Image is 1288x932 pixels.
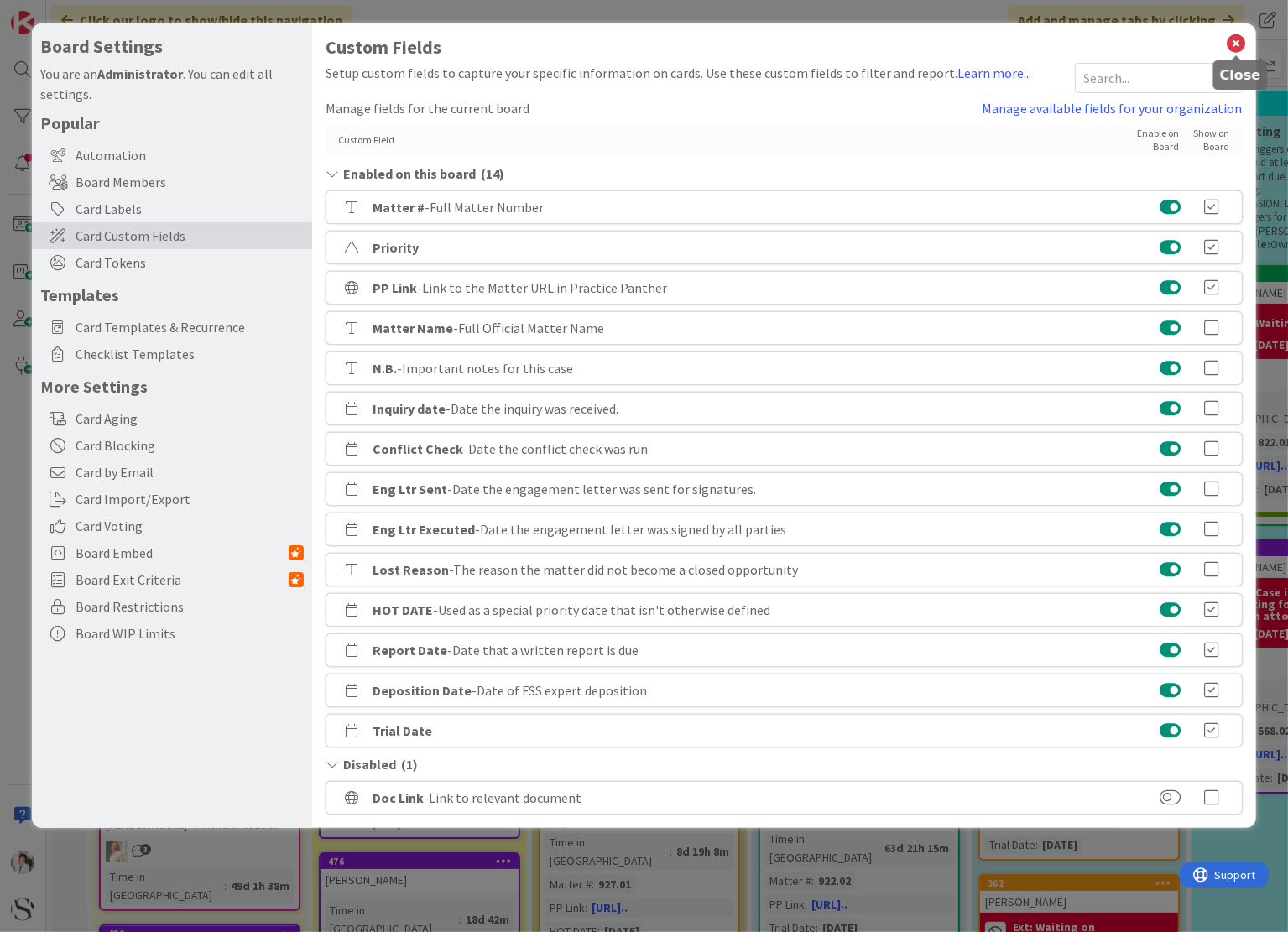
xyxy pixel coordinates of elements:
[373,521,475,538] b: Eng Ltr Executed
[447,642,639,659] span: - Date that a written report is due
[76,344,304,364] span: Checklist Templates
[417,279,667,296] span: - Link to the Matter URL in Practice Panther
[424,789,581,806] span: - Link to relevant document
[32,620,312,647] div: Board WIP Limits
[35,3,76,23] span: Support
[1220,67,1261,83] h5: Close
[338,133,1112,147] div: Custom Field
[343,754,396,774] span: Disabled
[40,64,304,104] div: You are an . You can edit all settings.
[373,360,397,377] b: N.B.
[373,239,419,256] b: Priority
[983,98,1243,118] a: Manage available fields for your organization
[401,754,418,774] span: ( 1 )
[447,481,756,497] span: - Date the engagement letter was sent for signatures.
[326,63,1031,93] div: Setup custom fields to capture your specific information on cards. Use these custom fields to fil...
[326,98,982,118] div: Manage fields for the current board
[373,320,453,336] b: Matter Name
[481,164,504,184] span: ( 14 )
[32,169,312,195] div: Board Members
[373,400,446,417] b: Inquiry date
[425,199,544,216] span: - Full Matter Number
[373,279,417,296] b: PP Link
[76,317,304,337] span: Card Templates & Recurrence
[373,601,433,618] b: HOT DATE
[76,596,304,617] span: Board Restrictions
[1075,63,1243,93] input: Search...
[463,440,648,457] span: - Date the conflict check was run
[449,561,798,578] span: - The reason the matter did not become a closed opportunity
[433,601,770,618] span: - Used as a special priority date that isn't otherwise defined
[373,642,447,659] b: Report Date
[446,400,618,417] span: - Date the inquiry was received.
[326,37,1242,58] h1: Custom Fields
[373,789,424,806] b: Doc Link
[957,65,1031,81] a: Learn more...
[32,195,312,222] div: Card Labels
[32,486,312,513] div: Card Import/Export
[1188,127,1230,154] div: Show on Board
[343,164,476,184] span: Enabled on this board
[453,320,604,336] span: - Full Official Matter Name
[373,682,472,699] b: Deposition Date
[40,112,304,133] h5: Popular
[40,36,304,57] h4: Board Settings
[373,722,432,739] b: Trial Date
[475,521,786,538] span: - Date the engagement letter was signed by all parties
[397,360,573,377] span: - Important notes for this case
[32,142,312,169] div: Automation
[373,481,447,497] b: Eng Ltr Sent
[32,432,312,459] div: Card Blocking
[373,561,449,578] b: Lost Reason
[40,284,304,305] h5: Templates
[97,65,183,82] b: Administrator
[76,543,289,563] span: Board Embed
[76,516,304,536] span: Card Voting
[1121,127,1180,154] div: Enable on Board
[373,440,463,457] b: Conflict Check
[76,462,304,482] span: Card by Email
[76,570,289,590] span: Board Exit Criteria
[472,682,647,699] span: - Date of FSS expert deposition
[32,405,312,432] div: Card Aging
[40,376,304,397] h5: More Settings
[76,253,304,273] span: Card Tokens
[373,199,425,216] b: Matter #
[76,226,304,246] span: Card Custom Fields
